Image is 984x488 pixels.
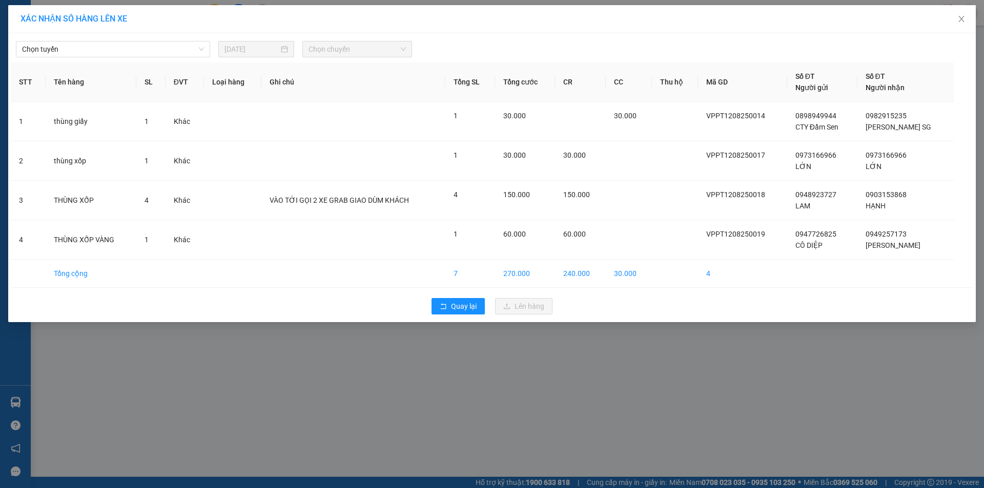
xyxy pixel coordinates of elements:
th: Thu hộ [652,62,699,102]
span: LỚN [795,162,811,171]
span: 30.000 [614,112,637,120]
th: SL [136,62,166,102]
span: 0948923727 [795,190,836,199]
span: 150.000 [503,190,530,199]
th: Tổng SL [445,62,496,102]
span: 0949257173 [866,230,907,238]
td: 240.000 [555,260,606,288]
span: 150.000 [563,190,590,199]
td: Khác [166,220,204,260]
span: Nhận: [98,10,122,20]
span: Chọn chuyến [309,41,406,57]
span: close [957,15,966,23]
td: Khác [166,102,204,141]
span: Quay lại [451,301,477,312]
span: VPPT1208250018 [706,190,765,199]
td: Khác [166,181,204,220]
div: VP [PERSON_NAME] [98,9,180,33]
td: Tổng cộng [46,260,136,288]
td: THÙNG XỐP [46,181,136,220]
span: Số ĐT [866,72,885,80]
span: 0947726825 [795,230,836,238]
span: Số ĐT [795,72,815,80]
span: 30.000 [563,151,586,159]
span: 1 [454,112,458,120]
span: 1 [454,151,458,159]
span: CÔ DIỆP [795,241,823,249]
div: 0375618949 [98,46,180,60]
th: Tổng cước [495,62,555,102]
div: 0987970787 [9,46,91,60]
td: 30.000 [606,260,652,288]
th: ĐVT [166,62,204,102]
td: 1 [11,102,46,141]
span: VPPT1208250019 [706,230,765,238]
div: VY [98,33,180,46]
span: 30.000 [503,151,526,159]
span: 1 [145,157,149,165]
span: 0982915235 [866,112,907,120]
span: VÀO TỚI GỌI 2 XE GRAB GIAO DÙM KHÁCH [270,196,409,204]
td: 2 [11,141,46,181]
th: CR [555,62,606,102]
td: Khác [166,141,204,181]
th: Tên hàng [46,62,136,102]
span: VPPT1208250014 [706,112,765,120]
th: Loại hàng [204,62,261,102]
span: 0903153868 [866,190,907,199]
span: 4 [145,196,149,204]
span: CTY Đầm Sen [795,123,838,131]
span: 0973166966 [795,151,836,159]
th: CC [606,62,652,102]
span: CR : [8,67,24,78]
span: VPPT1208250017 [706,151,765,159]
span: [PERSON_NAME] [866,241,920,249]
td: thùng giấy [46,102,136,141]
span: Người gửi [795,83,828,92]
th: STT [11,62,46,102]
td: 4 [698,260,787,288]
span: 4 [454,190,458,199]
span: 60.000 [503,230,526,238]
span: LỚN [866,162,881,171]
input: 12/08/2025 [224,44,279,55]
td: 270.000 [495,260,555,288]
td: 4 [11,220,46,260]
div: VP [PERSON_NAME] [9,9,91,33]
span: HẠNH [866,202,886,210]
span: Người nhận [866,83,905,92]
td: 3 [11,181,46,220]
span: Chọn tuyến [22,41,204,57]
span: [PERSON_NAME] SG [866,123,931,131]
span: rollback [440,303,447,311]
div: lắm [9,33,91,46]
span: 0898949944 [795,112,836,120]
button: uploadLên hàng [495,298,552,314]
span: LAM [795,202,810,210]
span: 60.000 [563,230,586,238]
span: XÁC NHẬN SỐ HÀNG LÊN XE [20,14,127,24]
td: 7 [445,260,496,288]
th: Mã GD [698,62,787,102]
span: 1 [454,230,458,238]
th: Ghi chú [261,62,445,102]
button: Close [947,5,976,34]
span: Gửi: [9,10,25,20]
button: rollbackQuay lại [432,298,485,314]
div: 50.000 [8,66,92,78]
td: thùng xốp [46,141,136,181]
span: 30.000 [503,112,526,120]
span: 1 [145,117,149,125]
span: 1 [145,236,149,244]
td: THÙNG XỐP VÀNG [46,220,136,260]
span: 0973166966 [866,151,907,159]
